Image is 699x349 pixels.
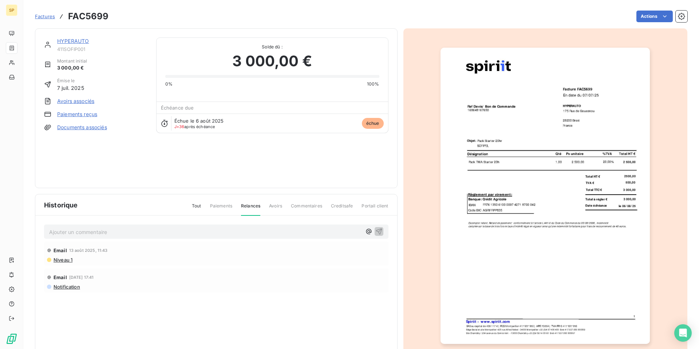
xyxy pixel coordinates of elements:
span: Échue le 6 août 2025 [174,118,224,124]
span: Émise le [57,78,84,84]
span: Avoirs [269,203,282,215]
span: Portail client [362,203,388,215]
span: Email [54,247,67,253]
a: HYPERAUTO [57,38,89,44]
h3: FAC5699 [68,10,108,23]
span: Montant initial [57,58,87,64]
a: Avoirs associés [57,98,94,105]
span: Commentaires [291,203,322,215]
button: Actions [636,11,673,22]
span: Creditsafe [331,203,353,215]
a: Paiements reçus [57,111,97,118]
span: 3 000,00 € [57,64,87,72]
span: Historique [44,200,78,210]
span: 100% [367,81,379,87]
a: Factures [35,13,55,20]
span: échue [362,118,384,129]
span: Solde dû : [165,44,379,50]
span: 411SOFIP001 [57,46,147,52]
span: 3 000,00 € [232,50,312,72]
span: Factures [35,13,55,19]
span: Email [54,274,67,280]
span: 0% [165,81,173,87]
img: invoice_thumbnail [441,48,650,344]
img: Logo LeanPay [6,333,17,345]
span: Paiements [210,203,232,215]
span: J+36 [174,124,185,129]
div: Open Intercom Messenger [674,324,692,342]
span: [DATE] 17:41 [69,275,94,279]
span: 7 juil. 2025 [57,84,84,92]
span: Niveau 1 [53,257,72,263]
span: 13 août 2025, 11:43 [69,248,108,253]
span: Échéance due [161,105,194,111]
div: SP [6,4,17,16]
span: Relances [241,203,260,216]
span: Notification [53,284,80,290]
span: après échéance [174,124,215,129]
span: Tout [192,203,201,215]
a: Documents associés [57,124,107,131]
